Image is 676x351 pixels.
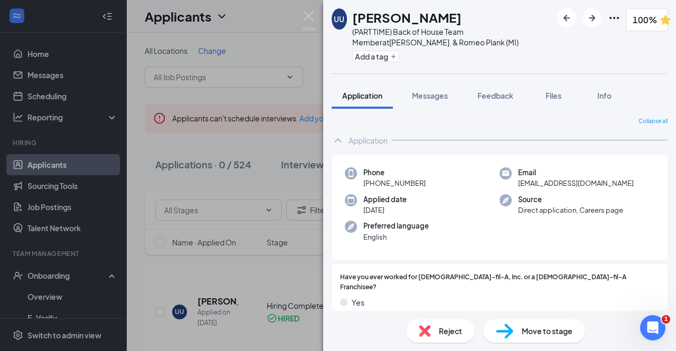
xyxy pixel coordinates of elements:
span: Direct application, Careers page [518,205,623,215]
span: Collapse all [639,117,668,126]
svg: Ellipses [608,12,621,24]
span: [EMAIL_ADDRESS][DOMAIN_NAME] [518,178,634,188]
div: UU [334,14,344,24]
span: English [363,232,429,242]
span: Feedback [477,91,513,100]
span: Preferred language [363,221,429,231]
svg: ArrowRight [586,12,598,24]
button: ArrowLeftNew [557,8,576,27]
span: Phone [363,167,426,178]
span: Email [518,167,634,178]
span: [PHONE_NUMBER] [363,178,426,188]
span: Applied date [363,194,407,205]
span: Source [518,194,623,205]
svg: ChevronUp [332,134,344,147]
h1: [PERSON_NAME] [352,8,462,26]
span: Info [597,91,612,100]
iframe: Intercom live chat [640,315,665,340]
button: ArrowRight [583,8,602,27]
span: 100% [633,13,657,26]
span: Have you ever worked for [DEMOGRAPHIC_DATA]-fil-A, Inc. or a [DEMOGRAPHIC_DATA]-fil-A Franchisee? [340,272,659,292]
span: 1 [662,315,670,324]
button: PlusAdd a tag [352,51,399,62]
span: Yes [352,297,364,308]
svg: Plus [390,53,397,60]
span: Move to stage [522,325,572,337]
span: [DATE] [363,205,407,215]
span: Reject [439,325,462,337]
svg: ArrowLeftNew [560,12,573,24]
div: (PART TIME) Back of House Team Member at [PERSON_NAME]. & Romeo Plank (MI) [352,26,552,48]
span: Files [546,91,561,100]
div: Application [349,135,388,146]
span: Messages [412,91,448,100]
span: Application [342,91,382,100]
